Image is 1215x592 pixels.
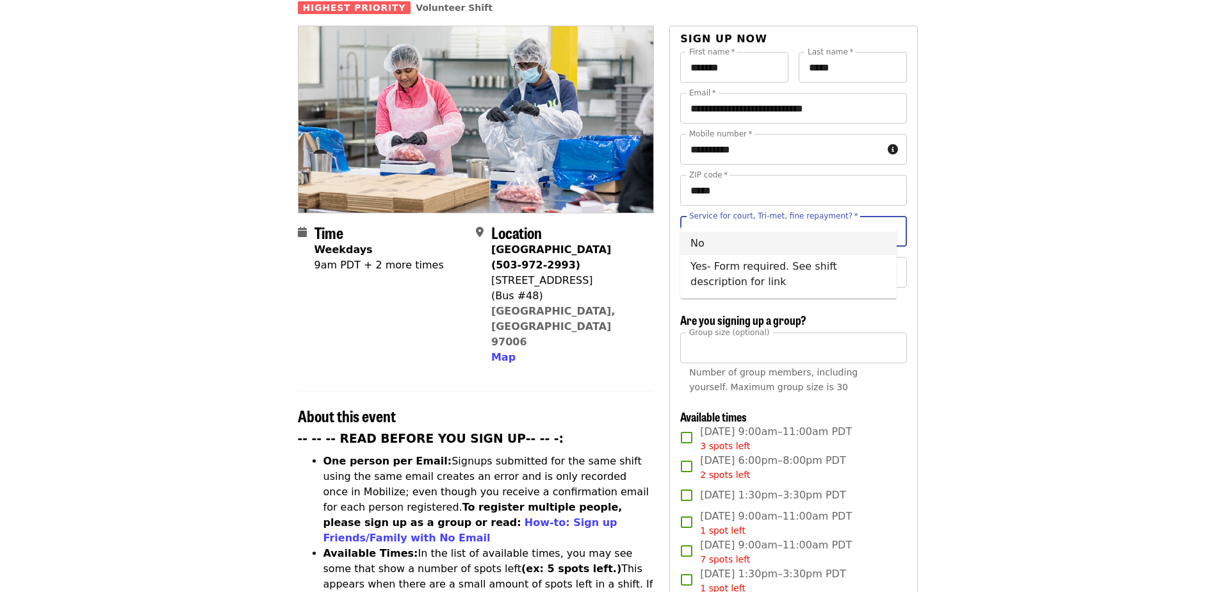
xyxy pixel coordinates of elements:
[298,404,396,427] span: About this event
[689,48,735,56] label: First name
[323,455,452,467] strong: One person per Email:
[700,554,750,564] span: 7 spots left
[689,130,752,138] label: Mobile number
[680,255,897,293] li: Yes- Form required. See shift description for link
[680,52,788,83] input: First name
[680,232,897,255] li: No
[868,222,886,240] button: Clear
[314,221,343,243] span: Time
[491,350,516,365] button: Map
[700,424,852,453] span: [DATE] 9:00am–11:00am PDT
[416,3,493,13] a: Volunteer Shift
[491,243,611,271] strong: [GEOGRAPHIC_DATA] (503-972-2993)
[298,26,654,212] img: Oct/Nov/Dec - Beaverton: Repack/Sort (age 10+) organized by Oregon Food Bank
[689,367,858,392] span: Number of group members, including yourself. Maximum group size is 30
[680,33,767,45] span: Sign up now
[689,327,769,336] span: Group size (optional)
[700,509,852,538] span: [DATE] 9:00am–11:00am PDT
[476,226,484,238] i: map-marker-alt icon
[808,48,853,56] label: Last name
[314,258,444,273] div: 9am PDT + 2 more times
[491,305,616,348] a: [GEOGRAPHIC_DATA], [GEOGRAPHIC_DATA] 97006
[689,212,858,220] label: Service for court, Tri-met, fine repayment?
[680,333,906,363] input: [object Object]
[700,453,845,482] span: [DATE] 6:00pm–8:00pm PDT
[298,226,307,238] i: calendar icon
[521,563,621,575] strong: (ex: 5 spots left.)
[700,488,845,503] span: [DATE] 1:30pm–3:30pm PDT
[680,134,882,165] input: Mobile number
[323,516,617,544] a: How-to: Sign up Friends/Family with No Email
[323,501,623,529] strong: To register multiple people, please sign up as a group or read:
[298,432,564,445] strong: -- -- -- READ BEFORE YOU SIGN UP-- -- -:
[689,171,728,179] label: ZIP code
[700,538,852,566] span: [DATE] 9:00am–11:00am PDT
[888,144,898,156] i: circle-info icon
[491,221,542,243] span: Location
[700,525,746,536] span: 1 spot left
[680,311,806,328] span: Are you signing up a group?
[799,52,907,83] input: Last name
[885,222,902,240] button: Close
[689,89,716,97] label: Email
[491,288,644,304] div: (Bus #48)
[491,273,644,288] div: [STREET_ADDRESS]
[298,1,411,14] span: Highest Priority
[491,351,516,363] span: Map
[700,441,750,451] span: 3 spots left
[323,547,418,559] strong: Available Times:
[314,243,373,256] strong: Weekdays
[323,454,655,546] li: Signups submitted for the same shift using the same email creates an error and is only recorded o...
[680,93,906,124] input: Email
[680,408,747,425] span: Available times
[680,175,906,206] input: ZIP code
[700,470,750,480] span: 2 spots left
